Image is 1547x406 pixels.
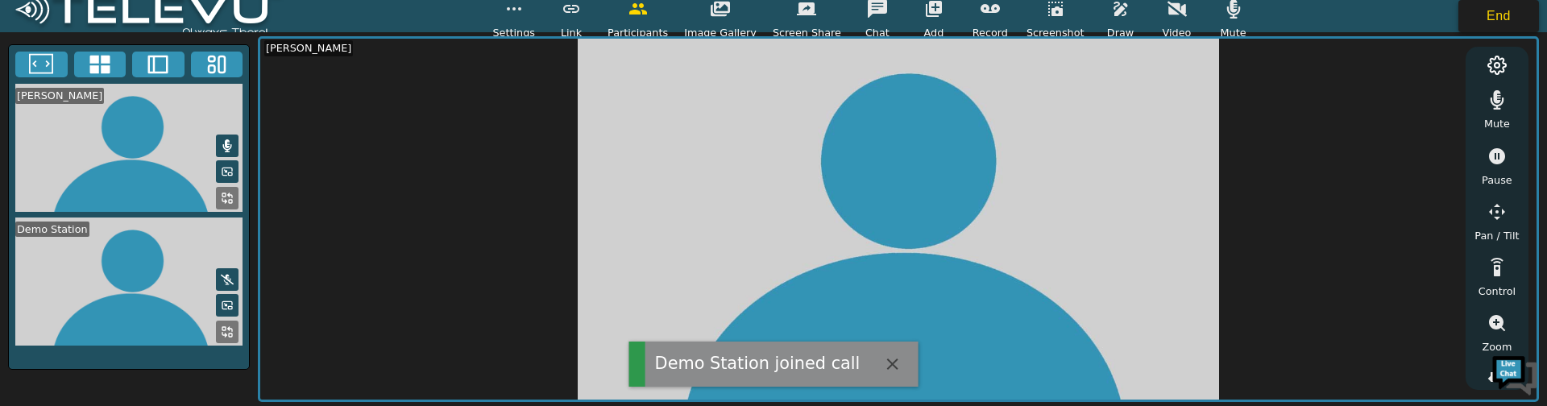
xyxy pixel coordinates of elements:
span: Link [561,25,582,40]
span: Pan / Tilt [1474,228,1519,243]
button: Mute [216,135,238,157]
button: Fullscreen [15,52,68,77]
span: Video [1163,25,1192,40]
span: Draw [1107,25,1134,40]
button: Picture in Picture [216,294,238,317]
button: Mute [216,268,238,291]
span: Participants [608,25,668,40]
span: Mute [1220,25,1246,40]
button: Replace Feed [216,321,238,343]
span: Settings [492,25,535,40]
span: Screenshot [1026,25,1085,40]
div: [PERSON_NAME] [264,40,353,56]
div: Minimize live chat window [264,8,303,47]
span: Chat [865,25,890,40]
textarea: Type your message and hit 'Enter' [8,251,307,307]
span: Mute [1484,116,1510,131]
span: Control [1479,284,1516,299]
span: Image Gallery [684,25,757,40]
div: Chat with us now [84,85,271,106]
button: Three Window Medium [191,52,243,77]
button: Replace Feed [216,187,238,209]
span: We're online! [93,108,222,271]
img: Chat Widget [1491,350,1539,398]
div: Demo Station joined call [655,351,861,376]
img: d_736959983_company_1615157101543_736959983 [27,75,68,115]
button: 4x4 [74,52,126,77]
div: [PERSON_NAME] [15,88,104,103]
button: Two Window Medium [132,52,185,77]
span: Pause [1482,172,1512,188]
span: Zoom [1482,339,1512,354]
span: Add [924,25,944,40]
span: Record [973,25,1008,40]
button: Picture in Picture [216,160,238,183]
div: Demo Station [15,222,89,237]
span: Screen Share [773,25,841,40]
